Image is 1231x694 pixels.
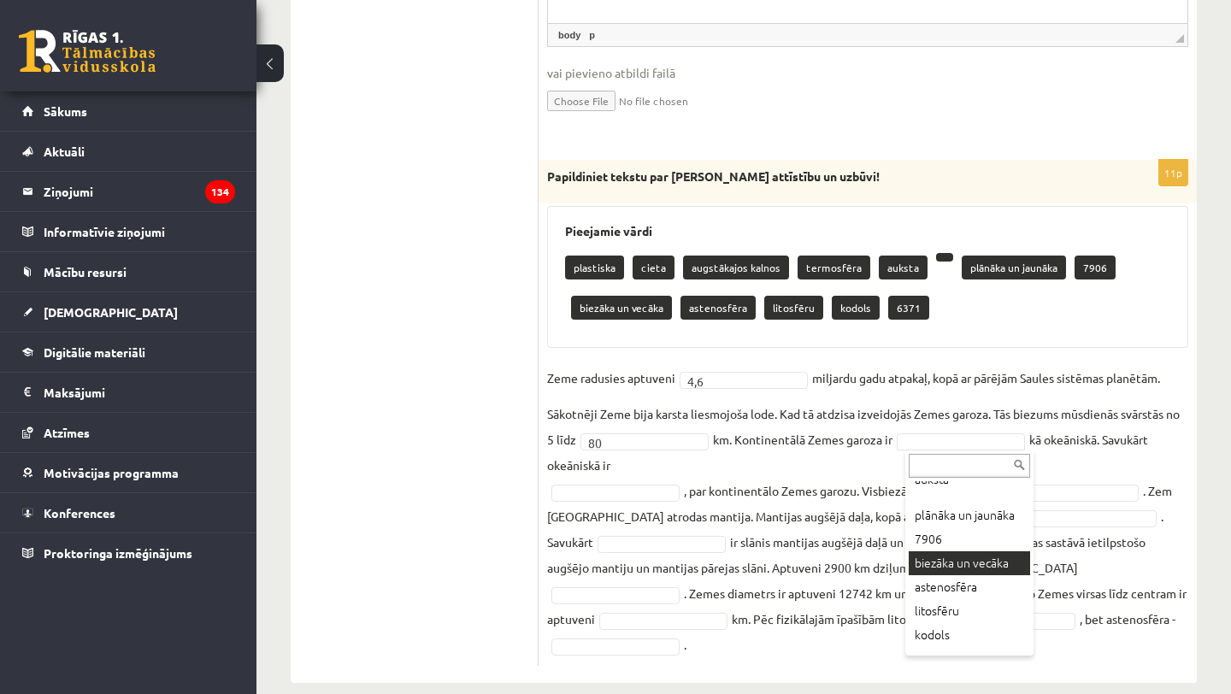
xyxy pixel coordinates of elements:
[909,503,1030,527] div: plānāka un jaunāka
[909,575,1030,599] div: astenosfēra
[909,623,1030,647] div: kodols
[909,599,1030,623] div: litosfēru
[909,527,1030,551] div: 7906
[909,647,1030,671] div: 6371
[17,17,622,63] body: Editor, wiswyg-editor-user-answer-47024781066880
[909,551,1030,575] div: biezāka un vecāka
